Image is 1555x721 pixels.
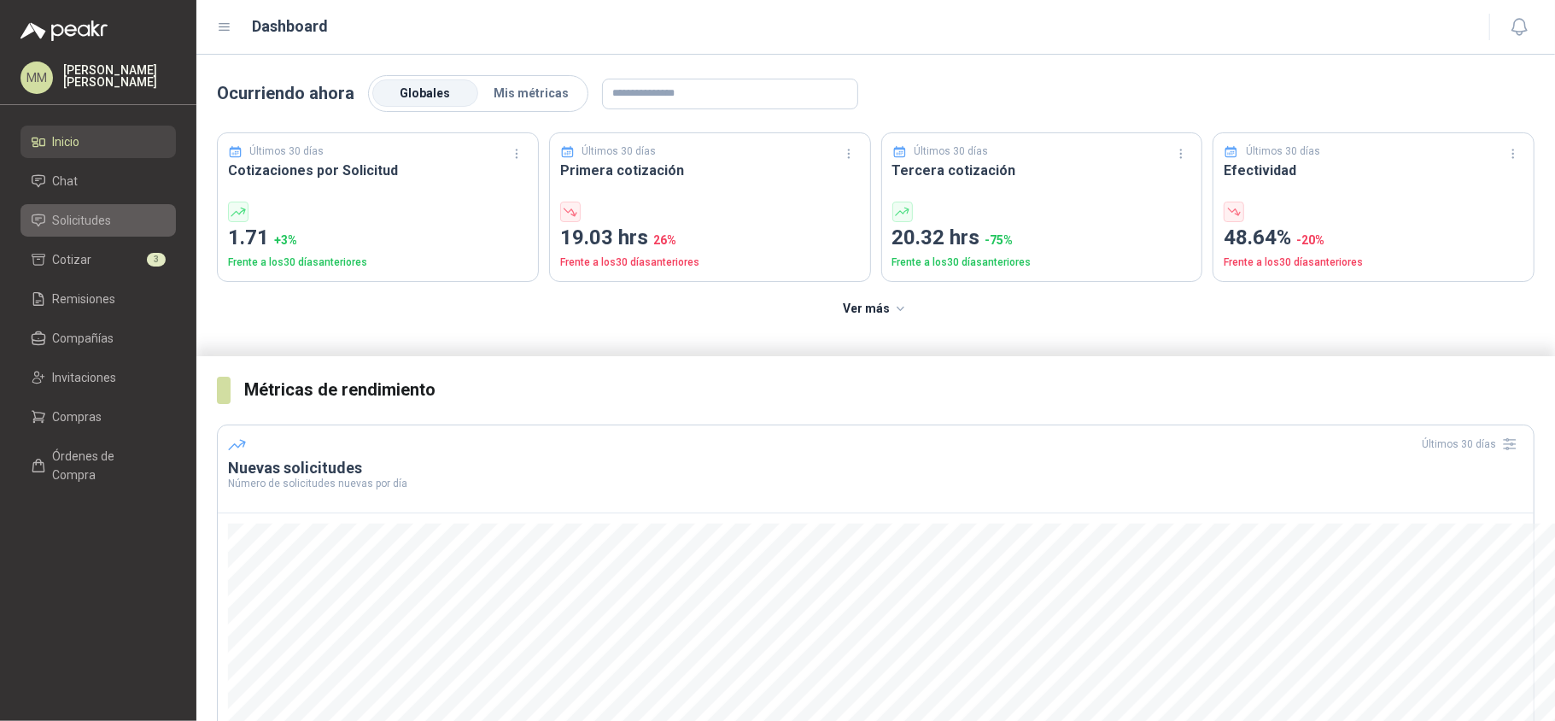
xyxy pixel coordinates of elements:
p: Últimos 30 días [1246,144,1320,160]
span: Compañías [53,329,114,348]
p: Últimos 30 días [250,144,324,160]
span: Cotizar [53,250,92,269]
span: Invitaciones [53,368,117,387]
a: Inicio [20,126,176,158]
h1: Dashboard [253,15,329,38]
span: Órdenes de Compra [53,447,160,484]
a: Compras [20,401,176,433]
span: -75 % [985,233,1014,247]
span: 26 % [653,233,676,247]
p: Frente a los 30 días anteriores [560,255,860,271]
p: Últimos 30 días [582,144,656,160]
span: Chat [53,172,79,191]
p: Frente a los 30 días anteriores [228,255,528,271]
span: 3 [147,253,166,267]
p: Frente a los 30 días anteriores [1224,255,1523,271]
p: 20.32 hrs [892,222,1192,255]
p: 1.71 [228,222,528,255]
a: Remisiones [20,283,176,315]
span: + 3 % [274,233,297,247]
p: Número de solicitudes nuevas por día [228,478,1523,489]
span: Mis métricas [494,86,569,100]
div: MM [20,62,53,94]
span: Inicio [53,132,80,151]
p: Frente a los 30 días anteriores [892,255,1192,271]
h3: Cotizaciones por Solicitud [228,160,528,181]
h3: Nuevas solicitudes [228,458,1523,478]
p: Últimos 30 días [914,144,988,160]
p: 48.64% [1224,222,1523,255]
p: 19.03 hrs [560,222,860,255]
span: Compras [53,407,102,426]
h3: Métricas de rendimiento [244,377,1535,403]
a: Invitaciones [20,361,176,394]
span: Globales [400,86,451,100]
a: Cotizar3 [20,243,176,276]
p: [PERSON_NAME] [PERSON_NAME] [63,64,176,88]
button: Ver más [833,292,918,326]
p: Ocurriendo ahora [217,80,354,107]
a: Chat [20,165,176,197]
img: Logo peakr [20,21,108,41]
span: Remisiones [53,290,116,308]
span: -20 % [1296,233,1324,247]
span: Solicitudes [53,211,112,230]
a: Órdenes de Compra [20,440,176,491]
div: Últimos 30 días [1422,431,1523,458]
a: Compañías [20,322,176,355]
h3: Efectividad [1224,160,1523,181]
h3: Tercera cotización [892,160,1192,181]
a: Solicitudes [20,204,176,237]
h3: Primera cotización [560,160,860,181]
